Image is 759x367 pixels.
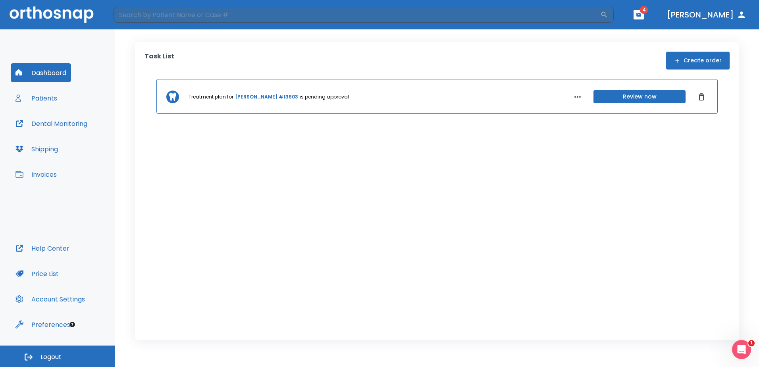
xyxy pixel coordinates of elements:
[11,139,63,158] button: Shipping
[664,8,749,22] button: [PERSON_NAME]
[732,340,751,359] iframe: Intercom live chat
[11,89,62,108] button: Patients
[189,93,233,100] p: Treatment plan for
[144,52,174,70] p: Task List
[11,290,90,309] button: Account Settings
[748,340,755,346] span: 1
[11,114,92,133] button: Dental Monitoring
[11,264,64,283] button: Price List
[11,63,71,82] button: Dashboard
[69,321,76,328] div: Tooltip anchor
[11,239,74,258] button: Help Center
[40,353,62,361] span: Logout
[300,93,349,100] p: is pending approval
[114,7,600,23] input: Search by Patient Name or Case #
[666,52,730,70] button: Create order
[593,90,686,103] button: Review now
[11,315,75,334] button: Preferences
[695,91,708,103] button: Dismiss
[11,165,62,184] button: Invoices
[235,93,298,100] a: [PERSON_NAME] #13903
[640,6,648,14] span: 4
[10,6,94,23] img: Orthosnap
